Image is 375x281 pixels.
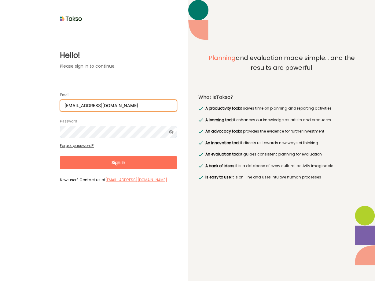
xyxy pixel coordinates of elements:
label: it provides the evidence for further investment [204,128,324,134]
span: An innovation tool: [205,140,240,145]
span: A bank of ideas: [205,163,235,168]
img: greenRight [198,164,203,168]
label: Hello! [60,50,177,61]
span: Planning [209,54,236,62]
span: An evaluation tool: [205,152,240,157]
label: New user? Contact us at [60,177,177,182]
img: greenRight [198,141,203,145]
span: An advocacy tool: [205,129,240,134]
span: A productivity tool: [205,106,240,111]
label: it enhances our knowledge as artists and producers [204,117,331,123]
button: Sign In [60,156,177,169]
label: What is [198,94,233,100]
a: Forgot password? [60,143,94,148]
label: it saves time on planning and reporting activities [204,105,332,111]
label: it is a database of every cultural activity imaginable [204,163,333,169]
label: it guides consistent planning for evaluation [204,151,322,157]
label: and evaluation made simple... and the results are powerful [198,53,365,86]
img: taksoLoginLogo [60,14,82,23]
img: greenRight [198,153,203,156]
label: Email [60,92,69,97]
input: Email [60,99,177,112]
img: greenRight [198,176,203,179]
span: Is easy to use: [205,174,232,180]
img: greenRight [198,118,203,122]
label: it directs us towards new ways of thinking [204,140,318,146]
label: Password [60,119,77,124]
label: it is on-line and uses intuitive human processes [204,174,321,180]
label: Please sign in to continue. [60,63,177,69]
span: Takso? [216,94,233,101]
a: [EMAIL_ADDRESS][DOMAIN_NAME] [105,177,167,182]
label: [EMAIL_ADDRESS][DOMAIN_NAME] [105,177,167,183]
span: A learning tool: [205,117,233,122]
img: greenRight [198,130,203,133]
img: greenRight [198,107,203,111]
